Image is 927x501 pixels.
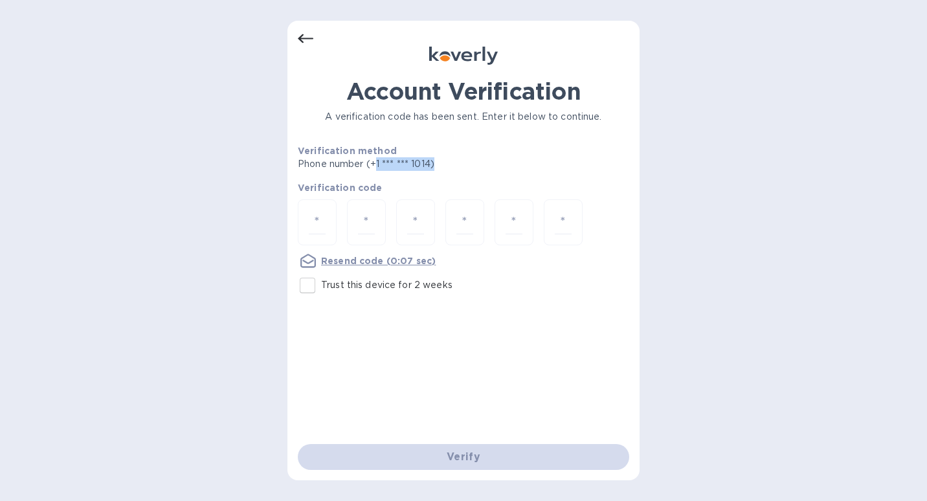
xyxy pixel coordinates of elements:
p: Verification code [298,181,629,194]
u: Resend code (0:07 sec) [321,256,436,266]
p: Trust this device for 2 weeks [321,278,452,292]
p: Phone number (+1 *** *** 1014) [298,157,533,171]
b: Verification method [298,146,397,156]
p: A verification code has been sent. Enter it below to continue. [298,110,629,124]
h1: Account Verification [298,78,629,105]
